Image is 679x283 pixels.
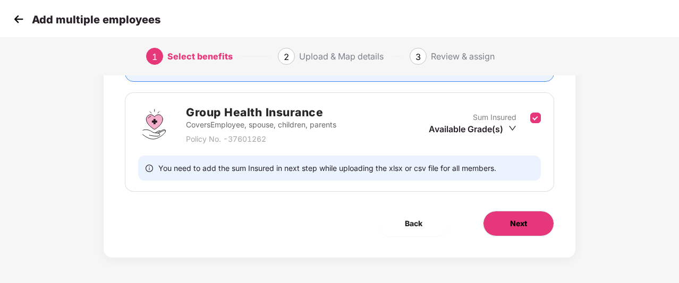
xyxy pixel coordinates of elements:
img: svg+xml;base64,PHN2ZyBpZD0iR3JvdXBfSGVhbHRoX0luc3VyYW5jZSIgZGF0YS1uYW1lPSJHcm91cCBIZWFsdGggSW5zdX... [138,108,170,140]
span: You need to add the sum Insured in next step while uploading the xlsx or csv file for all members. [158,163,496,173]
p: Sum Insured [473,112,516,123]
span: 1 [152,52,157,62]
span: Next [510,218,527,229]
span: 3 [415,52,421,62]
span: 2 [284,52,289,62]
p: Covers Employee, spouse, children, parents [186,119,336,131]
div: Review & assign [431,48,495,65]
div: Upload & Map details [299,48,384,65]
img: svg+xml;base64,PHN2ZyB4bWxucz0iaHR0cDovL3d3dy53My5vcmcvMjAwMC9zdmciIHdpZHRoPSIzMCIgaGVpZ2h0PSIzMC... [11,11,27,27]
button: Back [378,211,449,236]
h2: Group Health Insurance [186,104,336,121]
button: Next [483,211,554,236]
div: Available Grade(s) [429,123,516,135]
p: Add multiple employees [32,13,160,26]
span: down [508,124,516,132]
p: Policy No. - 37601262 [186,133,336,145]
span: Back [405,218,422,229]
span: info-circle [146,163,153,173]
div: Select benefits [167,48,233,65]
